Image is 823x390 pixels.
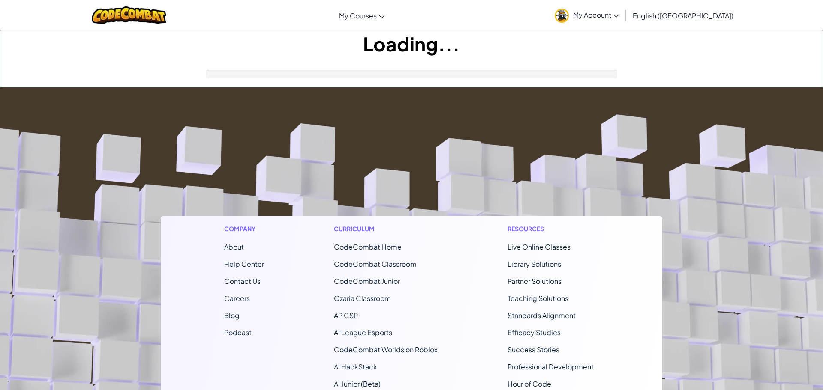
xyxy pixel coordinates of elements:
a: CodeCombat Worlds on Roblox [334,345,438,354]
h1: Curriculum [334,224,438,233]
a: Success Stories [508,345,559,354]
a: Standards Alignment [508,311,576,320]
a: Hour of Code [508,379,551,388]
span: My Account [573,10,619,19]
h1: Company [224,224,264,233]
a: CodeCombat Classroom [334,259,417,268]
h1: Resources [508,224,599,233]
img: CodeCombat logo [92,6,167,24]
a: AI Junior (Beta) [334,379,381,388]
a: Help Center [224,259,264,268]
span: My Courses [339,11,377,20]
a: Teaching Solutions [508,294,568,303]
a: AI League Esports [334,328,392,337]
a: Professional Development [508,362,594,371]
a: CodeCombat Junior [334,277,400,286]
a: Podcast [224,328,252,337]
h1: Loading... [0,30,823,57]
a: Partner Solutions [508,277,562,286]
a: Efficacy Studies [508,328,561,337]
img: avatar [555,9,569,23]
span: English ([GEOGRAPHIC_DATA]) [633,11,733,20]
a: My Courses [335,4,389,27]
a: About [224,242,244,251]
a: English ([GEOGRAPHIC_DATA]) [628,4,738,27]
a: Live Online Classes [508,242,571,251]
span: Contact Us [224,277,261,286]
a: Library Solutions [508,259,561,268]
span: CodeCombat Home [334,242,402,251]
a: Blog [224,311,240,320]
a: Careers [224,294,250,303]
a: My Account [550,2,623,29]
a: AI HackStack [334,362,377,371]
a: Ozaria Classroom [334,294,391,303]
a: AP CSP [334,311,358,320]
